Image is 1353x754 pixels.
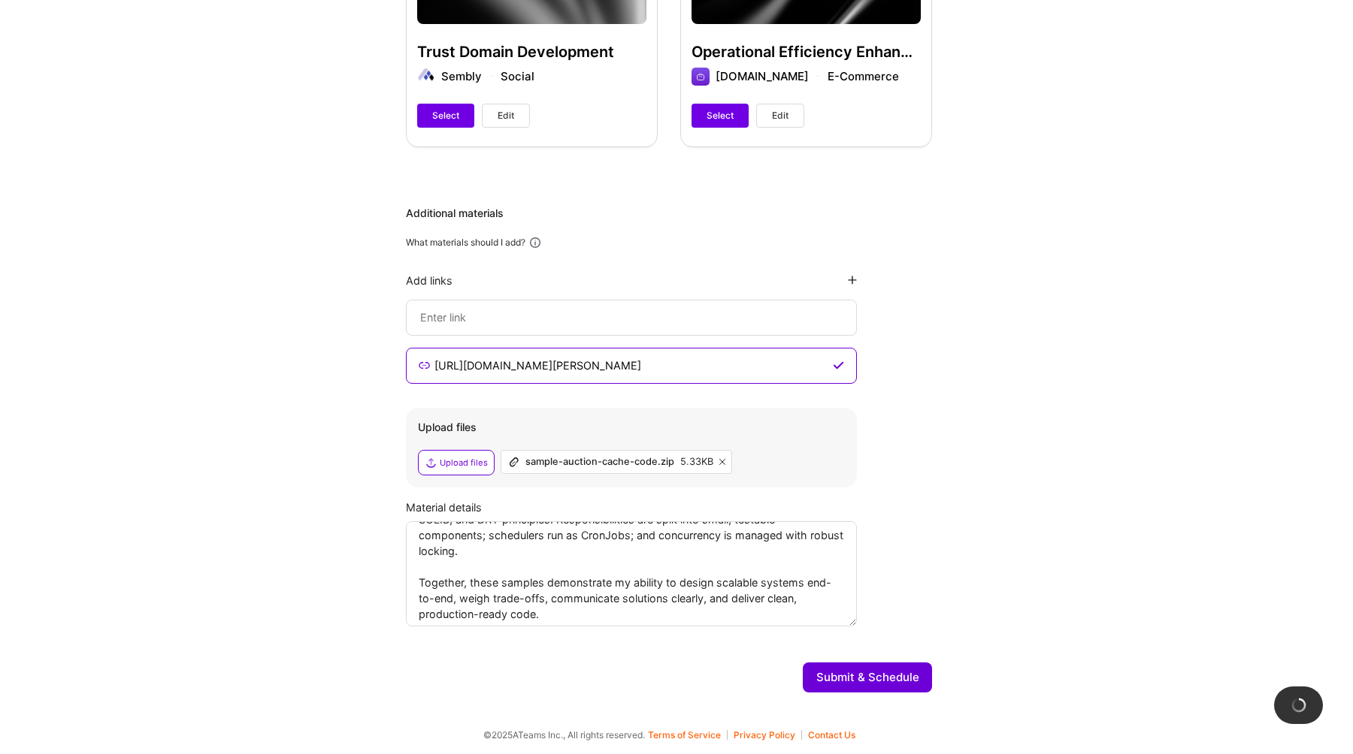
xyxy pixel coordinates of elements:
textarea: I attached two work samples to showcase my skills: Design document of a challenging technical pro... [406,521,857,626]
i: icon PlusBlackFlat [848,276,857,285]
input: Enter link [433,357,830,375]
div: Additional materials [406,206,932,221]
span: Select [432,109,459,122]
i: icon Upload2 [425,457,437,469]
span: © 2025 ATeams Inc., All rights reserved. [483,727,645,743]
i: icon CheckPurple [833,360,844,372]
img: loading [1291,698,1306,713]
button: Terms of Service [648,730,728,740]
div: Upload files [440,457,488,469]
span: Select [707,109,734,122]
button: Edit [482,104,530,128]
div: What materials should I add? [406,237,525,249]
button: Privacy Policy [734,730,802,740]
span: Edit [772,109,788,122]
div: Add links [406,273,453,288]
i: icon Close [719,459,725,465]
button: Submit & Schedule [803,662,932,692]
i: icon LinkSecondary [419,360,430,372]
i: icon Info [528,236,542,249]
div: 5.33KB [680,456,713,468]
input: Enter link [419,309,844,327]
i: icon Attachment [507,456,519,468]
div: sample-auction-cache-code.zip [525,456,674,468]
button: Select [417,104,474,128]
span: Edit [498,109,514,122]
div: Material details [406,499,932,515]
button: Edit [756,104,804,128]
button: Contact Us [808,730,855,740]
button: Select [692,104,749,128]
div: Upload files [418,420,845,435]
